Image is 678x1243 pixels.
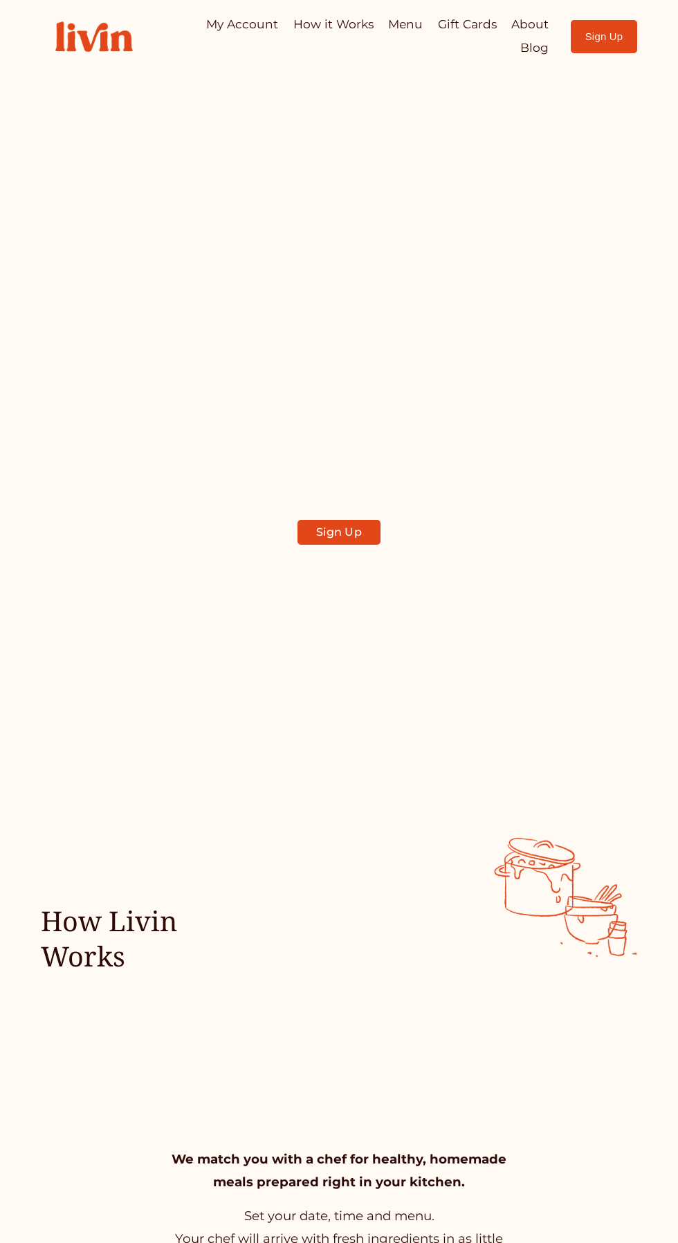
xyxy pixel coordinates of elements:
[571,20,637,53] a: Sign Up
[293,12,374,36] a: How it Works
[41,904,260,974] h2: How Livin Works
[41,7,147,66] img: Livin
[172,1151,510,1190] strong: We match you with a chef for healthy, homemade meals prepared right in your kitchen.
[206,12,278,36] a: My Account
[511,12,549,36] a: About
[388,12,423,36] a: Menu
[297,520,380,545] a: Sign Up
[156,456,522,503] span: Find a local chef who prepares customized, healthy meals in your kitchen
[520,37,549,60] a: Blog
[129,387,549,436] span: Take Back Your Evenings
[438,12,497,36] a: Gift Cards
